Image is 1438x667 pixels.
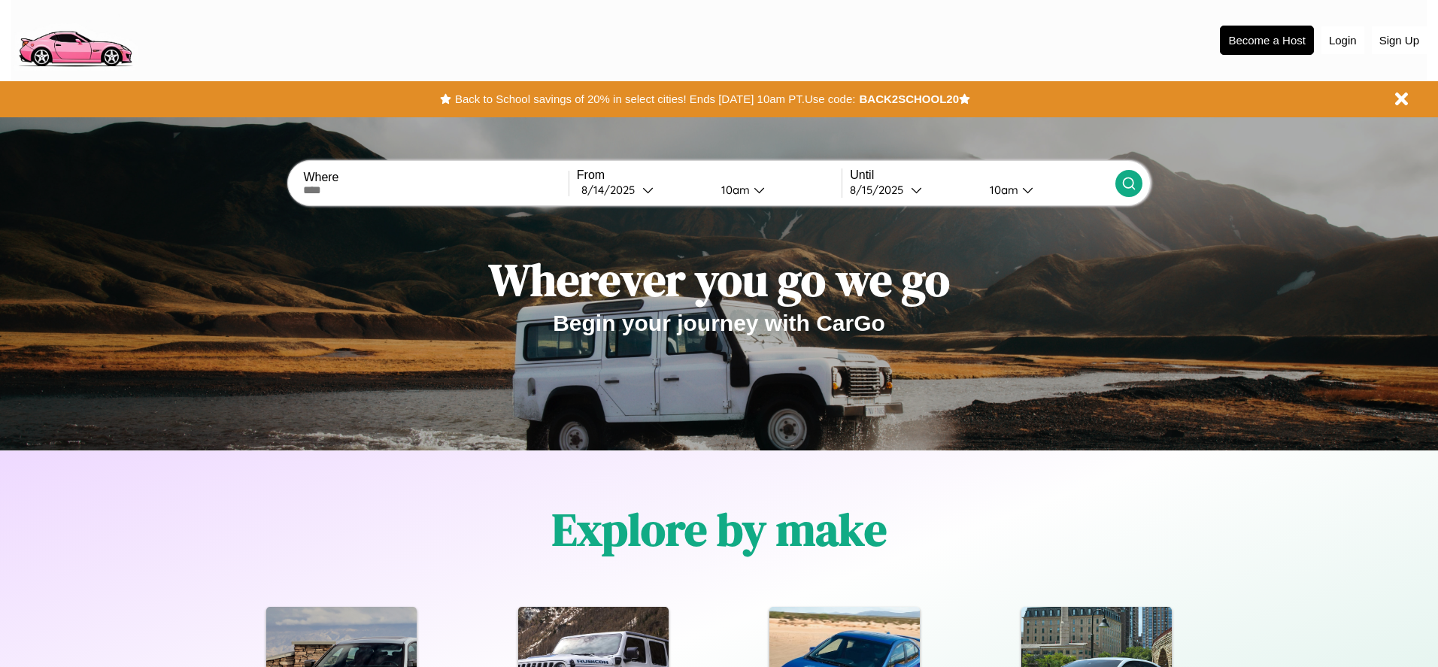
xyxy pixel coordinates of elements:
button: 10am [709,182,842,198]
button: Back to School savings of 20% in select cities! Ends [DATE] 10am PT.Use code: [451,89,859,110]
div: 8 / 14 / 2025 [581,183,642,197]
label: From [577,168,842,182]
button: 10am [978,182,1115,198]
h1: Explore by make [552,499,887,560]
label: Where [303,171,568,184]
div: 10am [714,183,754,197]
div: 10am [982,183,1022,197]
button: 8/14/2025 [577,182,709,198]
b: BACK2SCHOOL20 [859,92,959,105]
label: Until [850,168,1115,182]
div: 8 / 15 / 2025 [850,183,911,197]
button: Sign Up [1372,26,1427,54]
button: Become a Host [1220,26,1314,55]
img: logo [11,8,138,71]
button: Login [1321,26,1364,54]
